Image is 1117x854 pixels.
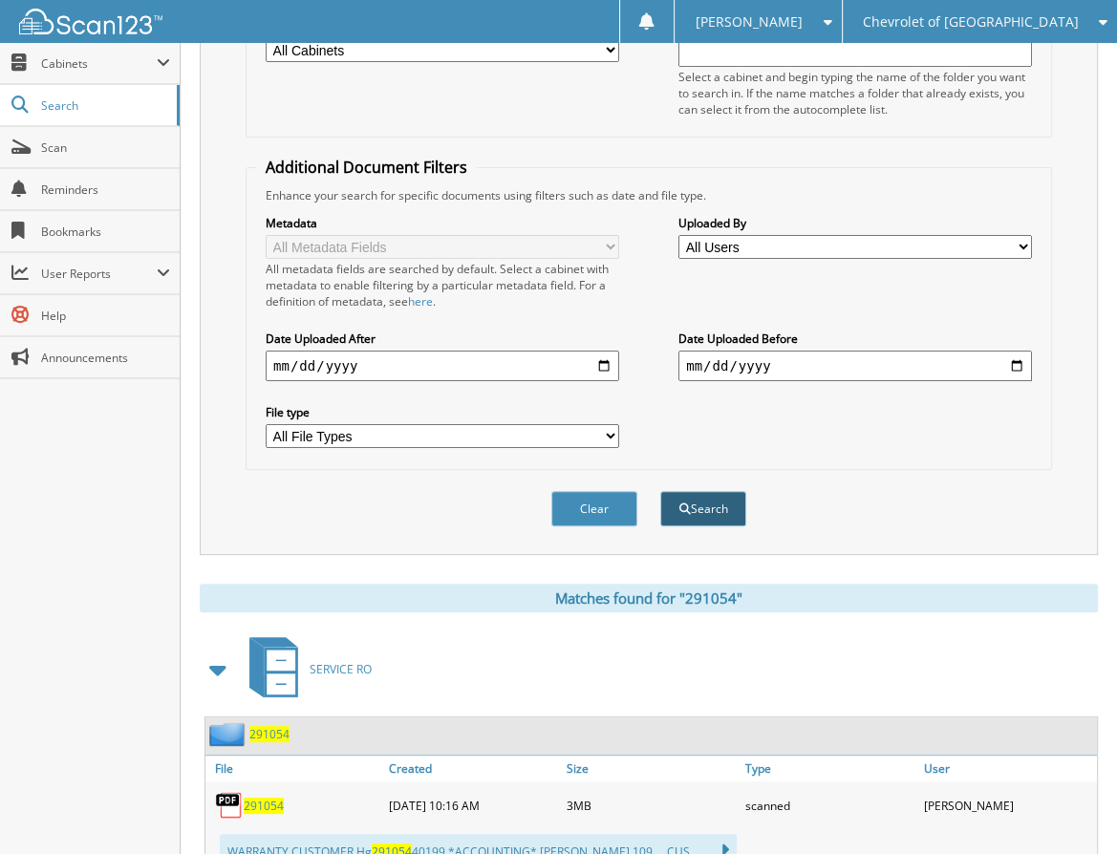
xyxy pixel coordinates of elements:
label: Date Uploaded After [266,331,619,347]
div: 3MB [562,786,741,824]
label: Date Uploaded Before [678,331,1032,347]
span: Search [41,97,167,114]
span: Chevrolet of [GEOGRAPHIC_DATA] [863,16,1078,28]
a: File [205,756,384,781]
input: start [266,351,619,381]
span: SERVICE RO [310,661,372,677]
span: Bookmarks [41,224,170,240]
img: scan123-logo-white.svg [19,9,162,34]
a: Type [741,756,919,781]
span: [PERSON_NAME] [696,16,803,28]
span: Announcements [41,350,170,366]
div: [PERSON_NAME] [918,786,1097,824]
span: User Reports [41,266,157,282]
label: Metadata [266,215,619,231]
div: Select a cabinet and begin typing the name of the folder you want to search in. If the name match... [678,69,1032,117]
span: Reminders [41,181,170,198]
span: Scan [41,139,170,156]
img: PDF.png [215,791,244,820]
img: folder2.png [209,722,249,746]
span: Cabinets [41,55,157,72]
label: Uploaded By [678,215,1032,231]
iframe: Chat Widget [1021,762,1117,854]
div: Enhance your search for specific documents using filters such as date and file type. [256,187,1042,203]
a: 291054 [244,798,284,814]
legend: Additional Document Filters [256,157,477,178]
a: here [408,293,433,310]
a: User [918,756,1097,781]
div: [DATE] 10:16 AM [384,786,563,824]
div: All metadata fields are searched by default. Select a cabinet with metadata to enable filtering b... [266,261,619,310]
a: Size [562,756,741,781]
div: Matches found for "291054" [200,584,1098,612]
input: end [678,351,1032,381]
a: SERVICE RO [238,631,372,707]
label: File type [266,404,619,420]
span: Help [41,308,170,324]
div: scanned [741,786,919,824]
button: Clear [551,491,637,526]
button: Search [660,491,746,526]
a: Created [384,756,563,781]
a: 291054 [249,726,290,742]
